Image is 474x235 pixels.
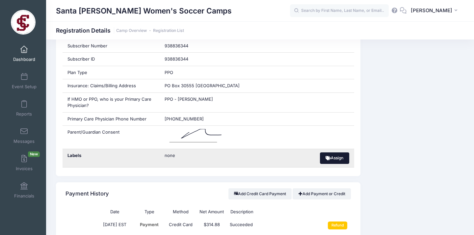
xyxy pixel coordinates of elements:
[165,129,222,145] img: fpnUcDaghbCzEmABEhgYgLP7d69+xMTXy7MFVWYbJkrCZAACZAACZAACZAACZAACZAACZAACZAACZAACZAACZAACZAACZAACZ...
[63,39,160,53] div: Subscriber Number
[227,218,320,233] td: Succeeded
[56,27,184,34] h1: Registration Details
[9,42,40,65] a: Dashboard
[63,149,160,167] div: Labels
[9,97,40,120] a: Reports
[96,218,133,233] td: [DATE] EST
[12,84,37,90] span: Event Setup
[16,166,33,171] span: Invoices
[63,126,160,149] div: Parent/Guardian Consent
[407,3,464,18] button: [PERSON_NAME]
[9,151,40,174] a: InvoicesNew
[165,56,188,62] span: 938836344
[328,222,347,229] input: Refund
[96,205,133,218] th: Date
[13,57,35,62] span: Dashboard
[320,152,349,164] button: Assign
[165,152,247,159] span: none
[165,96,213,102] span: PPO - [PERSON_NAME]
[56,3,232,18] h1: Santa [PERSON_NAME] Women's Soccer Camps
[196,205,227,218] th: Net Amount
[11,10,36,35] img: Santa Clara Women's Soccer Camps
[16,111,32,117] span: Reports
[165,70,173,75] span: PPO
[165,83,240,88] span: PO Box 30555 [GEOGRAPHIC_DATA]
[66,185,109,203] h4: Payment History
[28,151,40,157] span: New
[63,66,160,79] div: Plan Type
[290,4,389,17] input: Search by First Name, Last Name, or Email...
[133,218,166,233] td: Payment
[153,28,184,33] a: Registration List
[165,116,204,121] span: [PHONE_NUMBER]
[411,7,452,14] span: [PERSON_NAME]
[227,205,320,218] th: Description
[293,188,351,199] a: Add Payment or Credit
[63,53,160,66] div: Subscriber ID
[166,205,197,218] th: Method
[9,124,40,147] a: Messages
[14,193,34,199] span: Financials
[133,205,166,218] th: Type
[63,79,160,92] div: Insurance: Claims/Billing Address
[166,218,197,233] td: Credit Card
[228,188,292,199] button: Add Credit Card Payment
[165,43,188,48] span: 938836344
[9,69,40,92] a: Event Setup
[13,139,35,144] span: Messages
[196,218,227,233] td: $314.88
[63,93,160,112] div: If HMO or PPO, who is your Primary Care Physician?
[116,28,147,33] a: Camp Overview
[9,179,40,202] a: Financials
[63,113,160,126] div: Primary Care Physician Phone Number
